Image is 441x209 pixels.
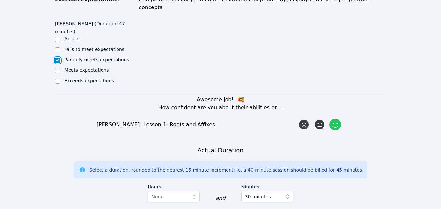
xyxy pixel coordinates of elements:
span: None [151,194,164,199]
label: Hours [148,181,200,191]
label: Absent [64,36,80,41]
span: kisses [238,97,244,103]
legend: [PERSON_NAME] (Duration: 47 minutes) [55,18,138,36]
label: Fails to meet expectations [64,47,124,52]
label: Exceeds expectations [64,78,114,83]
span: How confident are you about their abilities on... [158,104,283,111]
div: [PERSON_NAME]: Lesson 1- Roots and Affixes [97,121,298,128]
button: None [148,191,200,202]
label: Meets expectations [64,67,109,73]
button: 30 minutes [241,191,293,202]
h3: Actual Duration [197,146,243,155]
div: Select a duration, rounded to the nearest 15 minute increment; ie, a 40 minute session should be ... [89,167,362,173]
div: and [215,194,225,202]
span: 30 minutes [245,193,271,201]
label: Partially meets expectations [64,57,129,62]
span: Awesome job! [197,97,234,103]
label: Minutes [241,181,293,191]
